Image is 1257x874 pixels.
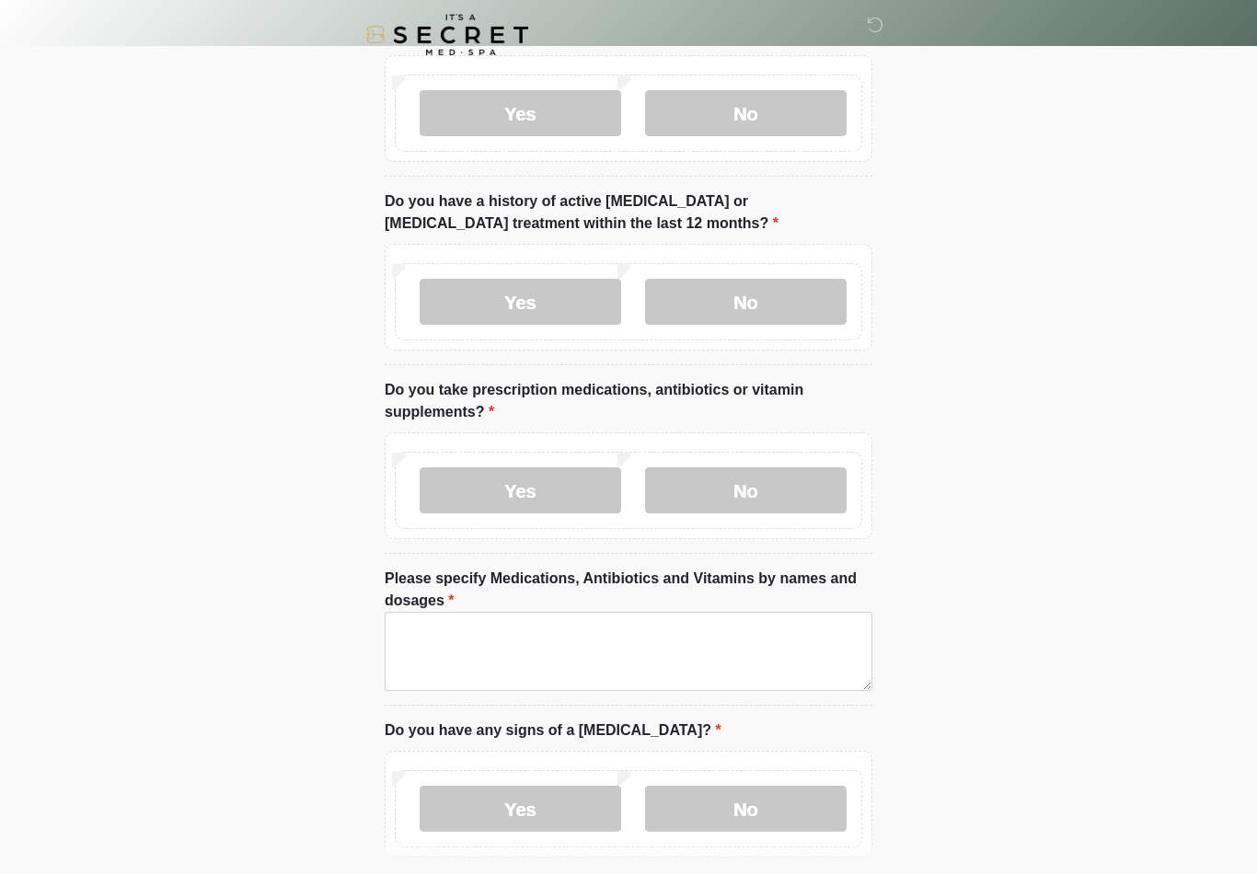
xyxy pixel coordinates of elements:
label: No [645,90,847,136]
label: Yes [420,786,621,832]
label: Do you have a history of active [MEDICAL_DATA] or [MEDICAL_DATA] treatment within the last 12 mon... [385,190,872,235]
label: Yes [420,467,621,513]
label: Do you take prescription medications, antibiotics or vitamin supplements? [385,379,872,423]
label: No [645,467,847,513]
label: No [645,279,847,325]
img: It's A Secret Med Spa Logo [366,14,528,55]
label: Do you have any signs of a [MEDICAL_DATA]? [385,719,721,742]
label: No [645,786,847,832]
label: Yes [420,279,621,325]
label: Please specify Medications, Antibiotics and Vitamins by names and dosages [385,568,872,612]
label: Yes [420,90,621,136]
